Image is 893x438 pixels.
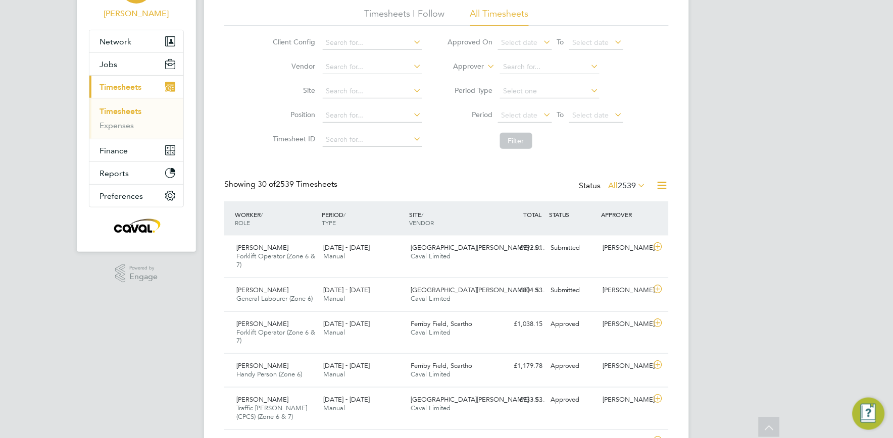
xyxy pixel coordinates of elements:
span: Manual [324,404,345,412]
div: STATUS [547,205,599,224]
span: Forklift Operator (Zone 6 & 7) [236,328,315,345]
span: Powered by [129,264,158,272]
button: Reports [89,162,183,184]
span: Caval Limited [411,404,451,412]
div: [PERSON_NAME] [599,240,652,256]
span: [DATE] - [DATE] [324,395,370,404]
input: Search for... [323,84,422,98]
span: Caval Limited [411,252,451,260]
span: Handy Person (Zone 6) [236,370,302,378]
span: Select date [502,111,538,120]
span: Timesheets [100,82,141,92]
button: Preferences [89,185,183,207]
span: [DATE] - [DATE] [324,361,370,370]
span: [DATE] - [DATE] [324,243,370,252]
span: 2539 [618,181,636,191]
div: Showing [224,179,339,190]
span: [PERSON_NAME] [236,243,288,252]
button: Jobs [89,53,183,75]
a: Timesheets [100,106,141,116]
li: Timesheets I Follow [365,8,445,26]
span: [DATE] - [DATE] [324,286,370,294]
div: SITE [407,205,494,232]
span: Preferences [100,191,143,201]
input: Search for... [323,60,422,74]
li: All Timesheets [470,8,529,26]
a: Go to home page [89,217,184,234]
div: Approved [547,392,599,408]
button: Timesheets [89,76,183,98]
span: Ferriby Field, Scartho [411,319,473,328]
span: Caval Limited [411,294,451,303]
button: Network [89,30,183,52]
a: Powered byEngage [115,264,158,283]
span: 2539 Timesheets [258,179,337,189]
a: Expenses [100,121,134,130]
div: [PERSON_NAME] [599,316,652,333]
span: Manual [324,370,345,378]
input: Search for... [323,108,422,123]
button: Filter [500,133,532,149]
span: Caval Limited [411,370,451,378]
span: [GEOGRAPHIC_DATA][PERSON_NAME] - S… [411,395,545,404]
div: £1,038.15 [494,316,547,333]
span: TOTAL [523,210,541,218]
span: [PERSON_NAME] [236,319,288,328]
button: Engage Resource Center [853,398,885,430]
div: [PERSON_NAME] [599,282,652,299]
span: Caval Limited [411,328,451,337]
input: Select one [500,84,600,98]
span: Manual [324,294,345,303]
span: Select date [573,111,609,120]
span: Finance [100,146,128,155]
label: Approved On [448,37,493,46]
div: PERIOD [320,205,407,232]
label: Vendor [270,62,316,71]
input: Search for... [500,60,600,74]
div: Approved [547,358,599,374]
label: Period Type [448,86,493,95]
input: Search for... [323,36,422,50]
span: VENDOR [410,218,434,227]
div: £933.53 [494,392,547,408]
span: [GEOGRAPHIC_DATA][PERSON_NAME] - S… [411,243,545,252]
span: Manual [324,252,345,260]
label: Site [270,86,316,95]
span: 30 of [258,179,276,189]
div: APPROVER [599,205,652,224]
div: Status [579,179,649,193]
label: Client Config [270,37,316,46]
span: [GEOGRAPHIC_DATA][PERSON_NAME] - S… [411,286,545,294]
label: All [609,181,647,191]
div: [PERSON_NAME] [599,358,652,374]
span: Reports [100,169,129,178]
div: £992.01 [494,240,547,256]
span: Ferriby Field, Scartho [411,361,473,370]
div: WORKER [232,205,320,232]
span: / [422,210,424,218]
div: £1,179.78 [494,358,547,374]
input: Search for... [323,133,422,147]
div: £804.53 [494,282,547,299]
img: caval-logo-retina.png [111,217,162,234]
button: Finance [89,139,183,161]
span: Select date [502,38,538,47]
span: Tim Wells [89,8,184,20]
span: ROLE [235,218,250,227]
div: [PERSON_NAME] [599,392,652,408]
label: Position [270,110,316,119]
span: / [344,210,346,218]
label: Approver [439,62,484,72]
span: Jobs [100,60,117,69]
span: Engage [129,272,158,281]
span: Select date [573,38,609,47]
div: Timesheets [89,98,183,139]
span: To [554,108,567,121]
span: Traffic [PERSON_NAME] (CPCS) (Zone 6 & 7) [236,404,307,421]
span: [PERSON_NAME] [236,395,288,404]
div: Approved [547,316,599,333]
span: [DATE] - [DATE] [324,319,370,328]
div: Submitted [547,282,599,299]
span: Manual [324,328,345,337]
span: General Labourer (Zone 6) [236,294,313,303]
